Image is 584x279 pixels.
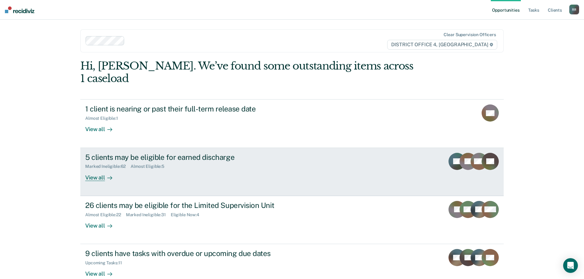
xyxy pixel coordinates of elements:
[563,258,578,273] div: Open Intercom Messenger
[85,249,300,258] div: 9 clients have tasks with overdue or upcoming due dates
[85,116,123,121] div: Almost Eligible : 1
[80,60,419,85] div: Hi, [PERSON_NAME]. We’ve found some outstanding items across 1 caseload
[131,164,169,169] div: Almost Eligible : 5
[85,217,120,229] div: View all
[569,5,579,14] button: RR
[444,32,496,37] div: Clear supervision officers
[85,212,126,217] div: Almost Eligible : 22
[80,196,504,244] a: 26 clients may be eligible for the Limited Supervision UnitAlmost Eligible:22Marked Ineligible:31...
[387,40,497,50] span: DISTRICT OFFICE 4, [GEOGRAPHIC_DATA]
[85,153,300,162] div: 5 clients may be eligible for earned discharge
[85,169,120,181] div: View all
[85,266,120,277] div: View all
[5,6,34,13] img: Recidiviz
[171,212,204,217] div: Eligible Now : 4
[80,148,504,196] a: 5 clients may be eligible for earned dischargeMarked Ineligible:62Almost Eligible:5View all
[85,121,120,133] div: View all
[85,201,300,210] div: 26 clients may be eligible for the Limited Supervision Unit
[126,212,171,217] div: Marked Ineligible : 31
[85,104,300,113] div: 1 client is nearing or past their full-term release date
[569,5,579,14] div: R R
[85,164,131,169] div: Marked Ineligible : 62
[85,260,127,266] div: Upcoming Tasks : 11
[80,99,504,148] a: 1 client is nearing or past their full-term release dateAlmost Eligible:1View all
